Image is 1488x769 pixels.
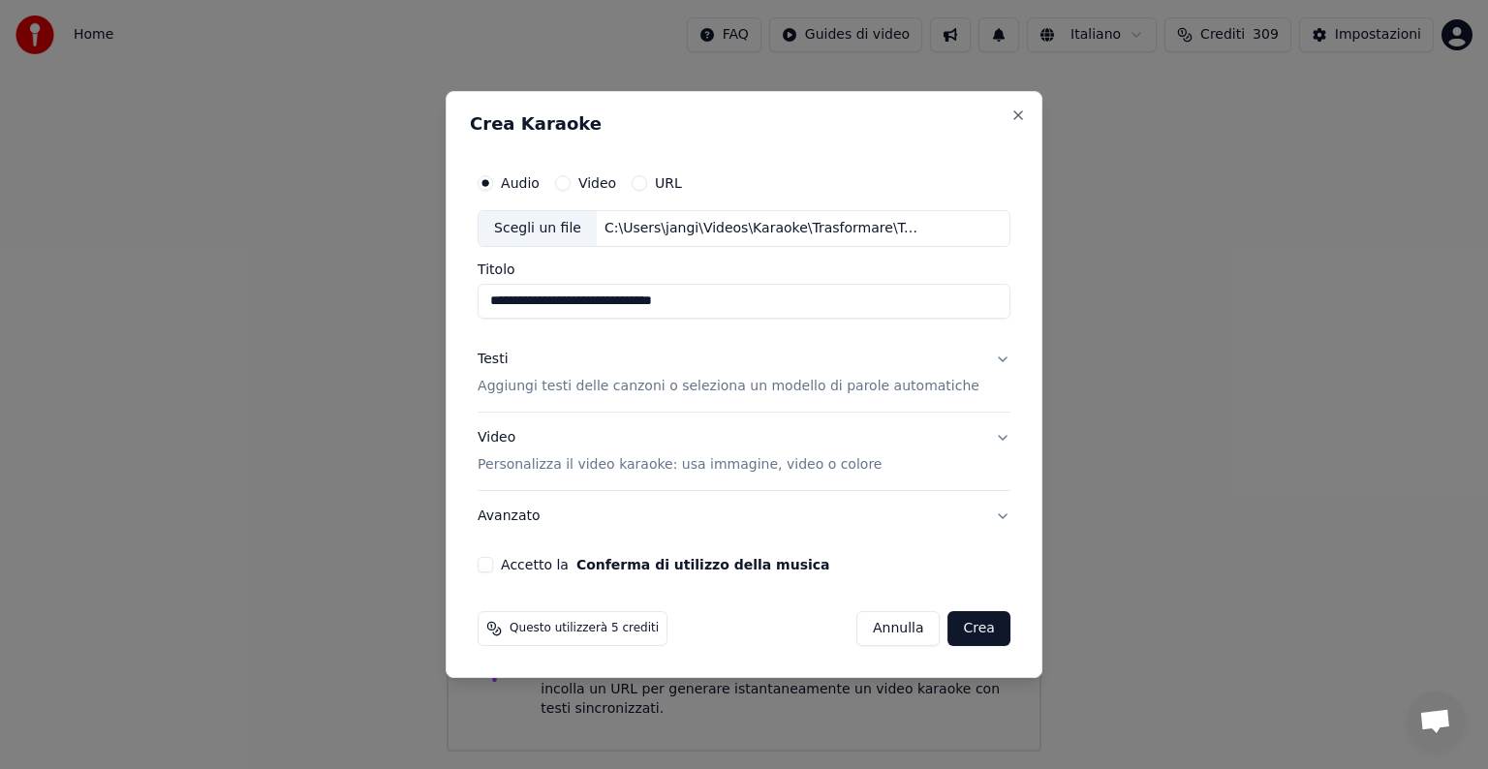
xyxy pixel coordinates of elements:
p: Personalizza il video karaoke: usa immagine, video o colore [478,455,882,475]
span: Questo utilizzerà 5 crediti [510,621,659,636]
div: Video [478,428,882,475]
label: URL [655,176,682,190]
button: Avanzato [478,491,1010,541]
label: Video [578,176,616,190]
label: Audio [501,176,540,190]
div: Testi [478,350,508,369]
button: TestiAggiungi testi delle canzoni o seleziona un modello di parole automatiche [478,334,1010,412]
button: Crea [948,611,1010,646]
h2: Crea Karaoke [470,115,1018,133]
label: Accetto la [501,558,829,571]
button: Annulla [856,611,941,646]
button: Accetto la [576,558,830,571]
div: Scegli un file [479,211,597,246]
p: Aggiungi testi delle canzoni o seleziona un modello di parole automatiche [478,377,979,396]
label: Titolo [478,262,1010,276]
button: VideoPersonalizza il video karaoke: usa immagine, video o colore [478,413,1010,490]
div: C:\Users\jangi\Videos\Karaoke\Trasformare\Tracce\L'aeroplano - Baustelle - Karaoke.mp3 [597,219,926,238]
